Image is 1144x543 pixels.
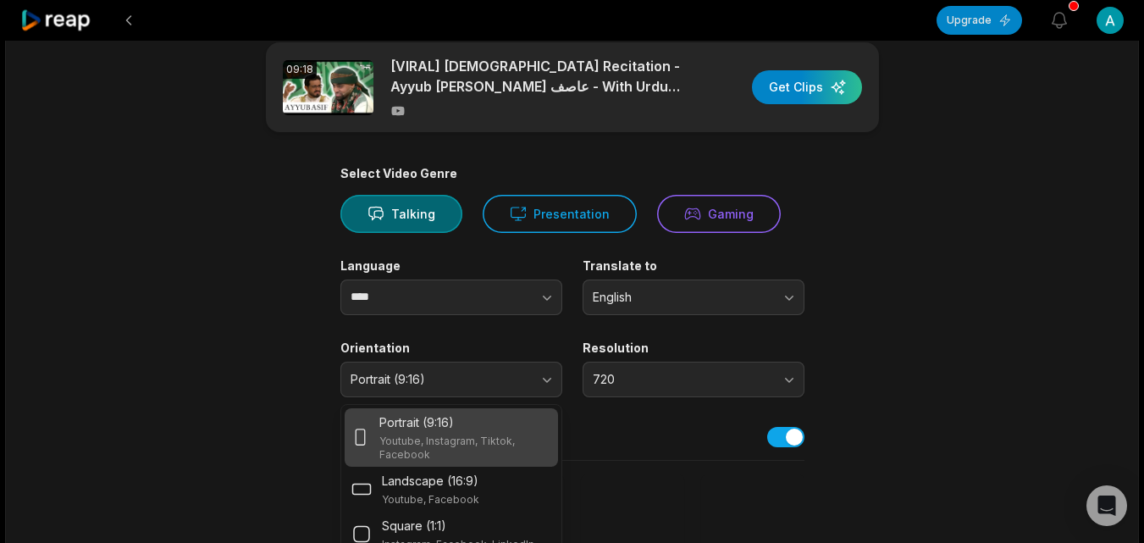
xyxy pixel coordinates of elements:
[593,290,771,305] span: English
[340,258,562,274] label: Language
[583,362,804,397] button: 720
[340,195,462,233] button: Talking
[593,372,771,387] span: 720
[340,362,562,397] button: Portrait (9:16)
[752,70,862,104] button: Get Clips
[390,56,683,97] p: [VIRAL] [DEMOGRAPHIC_DATA] Recitation - Ayyub [PERSON_NAME] عاصف - With Urdu Translation - The Ho...
[340,341,562,356] label: Orientation
[283,60,317,79] div: 09:18
[382,517,446,535] p: Square (1:1)
[340,166,804,181] div: Select Video Genre
[583,258,804,274] label: Translate to
[583,341,804,356] label: Resolution
[379,435,550,462] p: Youtube, Instagram, Tiktok, Facebook
[583,280,804,315] button: English
[382,493,479,507] p: Youtube, Facebook
[483,195,637,233] button: Presentation
[657,195,781,233] button: Gaming
[351,372,528,387] span: Portrait (9:16)
[379,413,454,431] p: Portrait (9:16)
[937,6,1022,35] button: Upgrade
[382,472,478,490] p: Landscape (16:9)
[1086,485,1127,526] div: Open Intercom Messenger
